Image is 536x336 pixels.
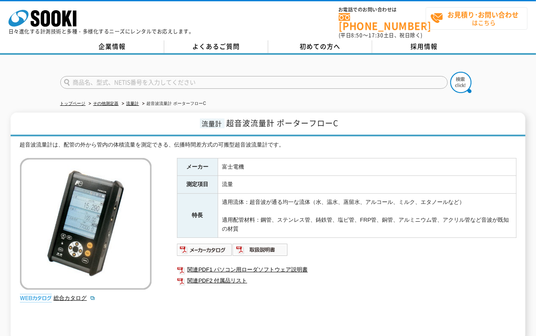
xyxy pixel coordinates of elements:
img: webカタログ [20,294,52,302]
th: 測定項目 [177,176,218,194]
span: 8:50 [351,31,363,39]
div: 超音波流量計は、配管の外から管内の体積流量を測定できる、伝播時間差方式の可搬型超音波流量計です。 [20,141,516,150]
a: その他測定器 [93,101,119,106]
span: (平日 ～ 土日、祝日除く) [339,31,423,39]
a: [PHONE_NUMBER] [339,13,426,31]
img: btn_search.png [450,72,471,93]
a: 初めての方へ [268,40,372,53]
a: トップページ [60,101,86,106]
td: 適用流体：超音波が通る均一な流体（水、温水、蒸留水、アルコール、ミルク、エタノールなど） 適用配管材料：鋼管、ステンレス管、鋳鉄管、塩ビ管、FRP管、銅管、アルミニウム管、アクリル管など音波が既... [218,194,516,238]
a: 関連PDF2 付属品リスト [177,275,516,286]
span: 17:30 [368,31,384,39]
a: お見積り･お問い合わせはこちら [426,7,528,30]
a: よくあるご質問 [164,40,268,53]
td: 流量 [218,176,516,194]
span: 初めての方へ [300,42,340,51]
span: お電話でのお問い合わせは [339,7,426,12]
a: メーカーカタログ [177,249,233,255]
a: 関連PDF1 パソコン用ローダソフトウェア説明書 [177,264,516,275]
a: 取扱説明書 [233,249,288,255]
span: 超音波流量計 ポーターフローC [227,117,339,129]
a: 流量計 [126,101,139,106]
img: 超音波流量計 ポーターフローC [20,158,152,290]
th: 特長 [177,194,218,238]
td: 富士電機 [218,158,516,176]
a: 採用情報 [372,40,476,53]
a: 企業情報 [60,40,164,53]
p: 日々進化する計測技術と多種・多様化するニーズにレンタルでお応えします。 [8,29,194,34]
a: 総合カタログ [54,295,95,301]
span: 流量計 [200,119,225,128]
img: メーカーカタログ [177,243,233,257]
th: メーカー [177,158,218,176]
img: 取扱説明書 [233,243,288,257]
span: はこちら [430,8,527,29]
strong: お見積り･お問い合わせ [448,9,519,20]
li: 超音波流量計 ポーターフローC [140,99,206,108]
input: 商品名、型式、NETIS番号を入力してください [60,76,448,89]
